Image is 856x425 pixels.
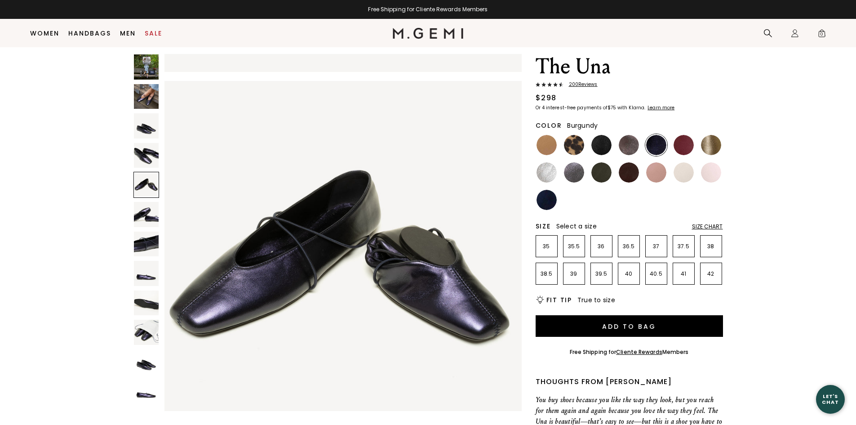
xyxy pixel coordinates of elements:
img: The Una [134,84,159,109]
klarna-placement-style-amount: $75 [608,104,616,111]
img: The Una [134,291,159,316]
p: 39.5 [591,270,612,277]
img: Silver [537,162,557,183]
p: 36 [591,243,612,250]
button: Add to Bag [536,315,723,337]
klarna-placement-style-body: with Klarna [617,104,647,111]
img: The Una [134,54,159,80]
span: Select a size [556,222,597,231]
h2: Fit Tip [546,296,572,304]
p: 36.5 [618,243,639,250]
p: 41 [673,270,694,277]
img: Leopard Print [564,135,584,155]
a: Women [30,30,59,37]
h2: Size [536,223,551,230]
img: Chocolate [619,162,639,183]
div: $298 [536,93,557,103]
p: 37 [646,243,667,250]
div: Thoughts from [PERSON_NAME] [536,376,723,387]
img: Antique Rose [646,162,666,183]
a: Learn more [647,105,674,111]
a: Handbags [68,30,111,37]
img: The Una [134,113,159,139]
span: True to size [577,295,615,304]
img: The Una [134,379,159,404]
p: 42 [701,270,722,277]
img: Ecru [674,162,694,183]
img: Gold [701,135,721,155]
img: Midnight Blue [646,135,666,155]
img: The Una [134,261,159,286]
h1: The Una [536,54,723,79]
div: Free Shipping for Members [570,349,689,356]
img: Navy [537,190,557,210]
klarna-placement-style-body: Or 4 interest-free payments of [536,104,608,111]
a: Cliente Rewards [616,348,662,356]
p: 35.5 [563,243,585,250]
a: Men [120,30,136,37]
img: The Una [134,143,159,168]
span: 200 Review s [563,82,598,87]
span: 0 [817,31,826,40]
img: Ballerina Pink [701,162,721,183]
img: The Una [134,232,159,257]
h2: Color [536,122,562,129]
img: Military [591,162,612,183]
div: Let's Chat [816,394,845,405]
img: M.Gemi [393,28,463,39]
p: 40 [618,270,639,277]
span: Burgundy [567,121,598,130]
img: Black [591,135,612,155]
img: Gunmetal [564,162,584,183]
img: Cocoa [619,135,639,155]
img: The Una [134,349,159,375]
p: 39 [563,270,585,277]
a: Sale [145,30,162,37]
p: 38.5 [536,270,557,277]
img: Burgundy [674,135,694,155]
p: 38 [701,243,722,250]
a: 200Reviews [536,82,723,89]
p: 37.5 [673,243,694,250]
klarna-placement-style-cta: Learn more [648,104,674,111]
p: 40.5 [646,270,667,277]
img: Light Tan [537,135,557,155]
img: The Una [134,202,159,227]
p: 35 [536,243,557,250]
img: The Una [134,320,159,345]
div: Size Chart [692,223,723,230]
